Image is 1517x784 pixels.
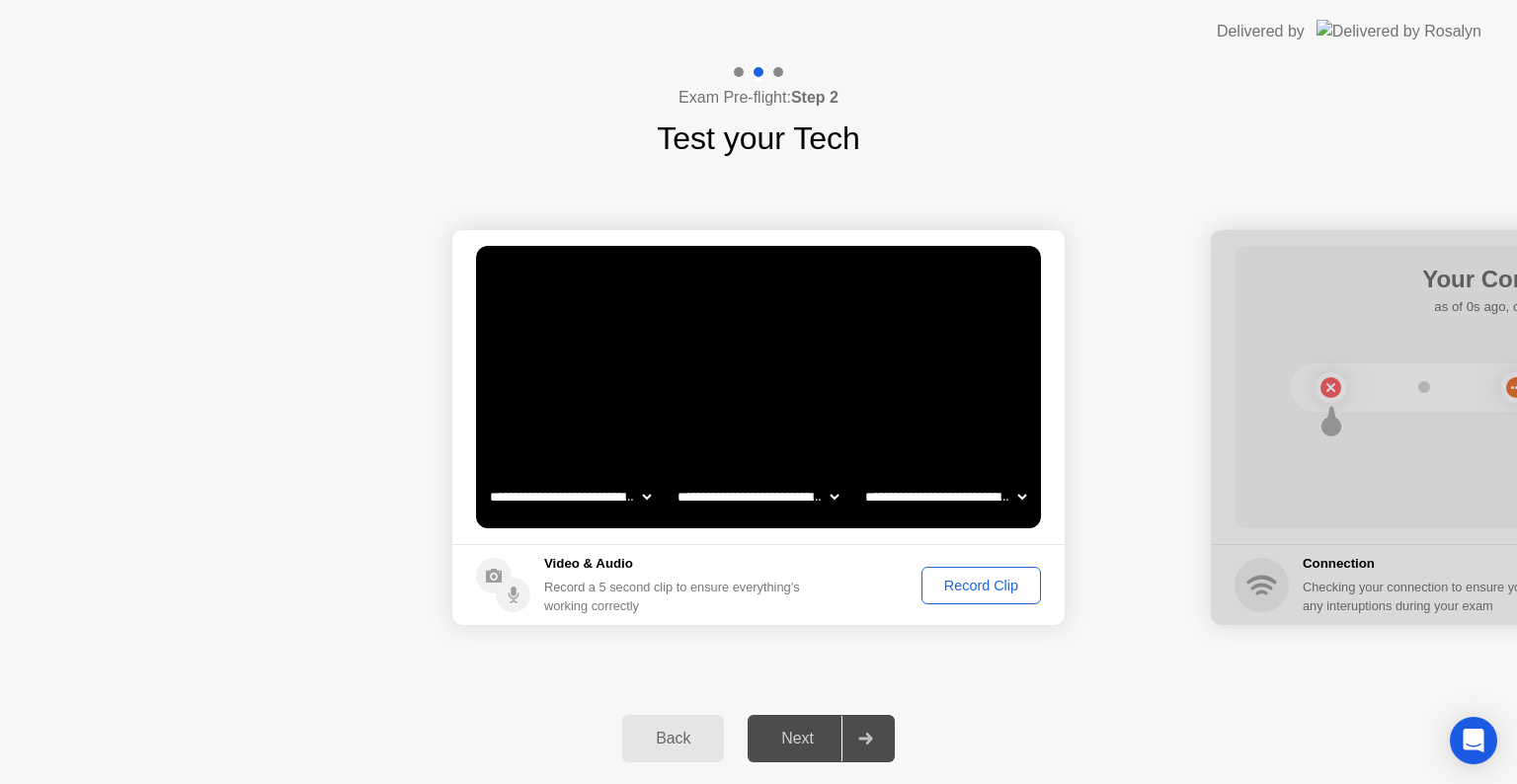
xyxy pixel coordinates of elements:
[921,567,1041,604] button: Record Clip
[748,715,895,762] button: Next
[544,554,808,574] h5: Video & Audio
[861,477,1030,516] select: Available microphones
[544,578,808,615] div: Record a 5 second clip to ensure everything’s working correctly
[1450,717,1497,764] div: Open Intercom Messenger
[791,89,838,106] b: Step 2
[928,578,1034,593] div: Record Clip
[622,715,724,762] button: Back
[754,730,841,747] div: Next
[1317,20,1481,42] img: Delivered by Rosalyn
[486,477,655,516] select: Available cameras
[679,86,838,110] h4: Exam Pre-flight:
[628,730,718,747] div: Back
[657,115,860,162] h1: Test your Tech
[1217,20,1305,43] div: Delivered by
[674,477,842,516] select: Available speakers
